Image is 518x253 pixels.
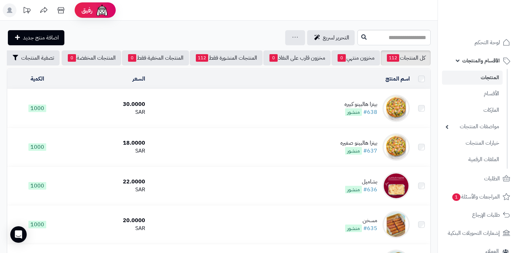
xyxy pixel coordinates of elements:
[95,3,109,17] img: ai-face.png
[452,192,500,202] span: المراجعات والأسئلة
[10,226,27,243] div: Open Intercom Messenger
[345,186,362,193] span: منشور
[62,50,121,65] a: المنتجات المخفضة0
[70,108,145,116] div: SAR
[448,228,500,238] span: إشعارات التحويلات البنكية
[70,139,145,147] div: 18.0000
[363,108,377,116] a: #638
[70,147,145,155] div: SAR
[190,50,263,65] a: المنتجات المنشورة فقط112
[442,152,503,167] a: الملفات الرقمية
[386,75,410,83] a: اسم المنتج
[68,54,76,62] span: 0
[381,50,431,65] a: كل المنتجات112
[472,210,500,220] span: طلبات الإرجاع
[128,54,136,62] span: 0
[452,193,460,201] span: 1
[442,34,514,51] a: لوحة التحكم
[18,3,35,19] a: تحديثات المنصة
[28,105,46,112] span: 1000
[442,189,514,205] a: المراجعات والأسئلة1
[345,108,362,116] span: منشور
[331,50,380,65] a: مخزون منتهي0
[344,100,377,108] div: بيتزا هالبينو كبيره
[363,147,377,155] a: #637
[345,217,377,225] div: مسخن
[338,54,346,62] span: 0
[81,6,92,14] span: رفيق
[442,103,503,118] a: الماركات
[122,50,189,65] a: المنتجات المخفية فقط0
[269,54,278,62] span: 0
[382,95,410,122] img: بيتزا هالبينو كبيره
[8,30,64,45] a: اضافة منتج جديد
[323,34,349,42] span: التحرير لسريع
[363,185,377,194] a: #636
[382,172,410,200] img: بشاميل
[30,75,44,83] a: الكمية
[132,75,145,83] a: السعر
[70,225,145,232] div: SAR
[442,71,503,85] a: المنتجات
[345,147,362,155] span: منشور
[340,139,377,147] div: بيتزا هالبينو صغيره
[5,50,60,65] button: تصفية المنتجات
[382,211,410,238] img: مسخن
[21,54,54,62] span: تصفية المنتجات
[345,225,362,232] span: منشور
[382,133,410,161] img: بيتزا هالبينو صغيره
[442,119,503,134] a: مواصفات المنتجات
[442,225,514,241] a: إشعارات التحويلات البنكية
[28,143,46,151] span: 1000
[263,50,331,65] a: مخزون قارب على النفاذ0
[70,178,145,186] div: 22.0000
[70,217,145,225] div: 20.0000
[475,38,500,47] span: لوحة التحكم
[70,186,145,194] div: SAR
[28,221,46,228] span: 1000
[442,86,503,101] a: الأقسام
[387,54,399,62] span: 112
[363,224,377,232] a: #635
[462,56,500,65] span: الأقسام والمنتجات
[23,34,59,42] span: اضافة منتج جديد
[442,207,514,223] a: طلبات الإرجاع
[442,136,503,150] a: خيارات المنتجات
[442,170,514,187] a: الطلبات
[307,30,355,45] a: التحرير لسريع
[484,174,500,183] span: الطلبات
[345,178,377,186] div: بشاميل
[196,54,208,62] span: 112
[70,100,145,108] div: 30.0000
[28,182,46,190] span: 1000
